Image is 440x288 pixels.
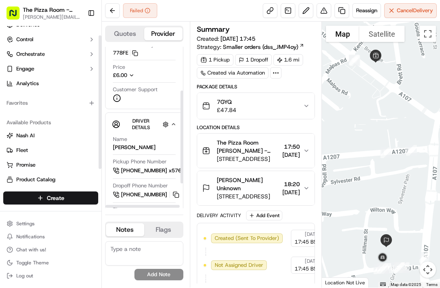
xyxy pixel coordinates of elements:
[377,260,394,277] div: 29
[28,78,134,86] div: Start new chat
[121,167,198,174] span: [PHONE_NUMBER] x57605538
[3,33,98,46] button: Control
[7,176,95,183] a: Product Catalog
[16,51,45,58] span: Orchestrate
[235,54,272,66] div: 1 Dropoff
[346,52,363,69] div: 19
[282,188,300,196] span: [DATE]
[113,166,211,175] a: [PHONE_NUMBER] x57605538
[223,43,304,51] a: Smaller orders (dss_JMP4oy)
[16,233,45,240] span: Notifications
[113,144,156,151] div: [PERSON_NAME]
[391,282,421,287] span: Map data ©2025
[3,129,98,142] button: Nash AI
[3,173,98,186] button: Product Catalog
[16,161,35,169] span: Promise
[3,257,98,268] button: Toggle Theme
[28,86,103,92] div: We're available if you need us!
[3,3,84,23] button: The Pizza Room - [GEOGRAPHIC_DATA][PERSON_NAME][EMAIL_ADDRESS][DOMAIN_NAME]
[23,6,81,14] button: The Pizza Room - [GEOGRAPHIC_DATA]
[3,244,98,255] button: Chat with us!
[121,191,167,198] span: [PHONE_NUMBER]
[396,259,413,276] div: 26
[217,192,279,200] span: [STREET_ADDRESS]
[8,78,23,92] img: 1736555255976-a54dd68f-1ca7-489b-9aae-adbdc363a1c4
[3,158,98,171] button: Promise
[113,49,138,57] button: 778FE
[16,246,46,253] span: Chat with us!
[3,218,98,229] button: Settings
[81,138,99,144] span: Pylon
[7,161,95,169] a: Promise
[16,273,33,279] span: Log out
[420,262,436,278] button: Map camera controls
[113,136,127,143] span: Name
[345,51,363,68] div: 20
[197,93,315,119] button: 7GYQ£47.84
[3,62,98,75] button: Engage
[380,282,386,286] button: Keyboard shortcuts
[326,26,359,42] button: Show street map
[77,118,131,126] span: API Documentation
[197,84,315,90] div: Package Details
[16,65,34,73] span: Engage
[197,171,315,205] button: [PERSON_NAME] Unknown[STREET_ADDRESS]18:20[DATE]
[359,26,405,42] button: Show satellite imagery
[16,220,35,227] span: Settings
[23,14,81,20] button: [PERSON_NAME][EMAIL_ADDRESS][DOMAIN_NAME]
[16,132,35,139] span: Nash AI
[66,115,134,130] a: 💻API Documentation
[113,72,185,79] button: £6.00
[144,27,183,40] button: Provider
[16,176,55,183] span: Product Catalog
[7,147,95,154] a: Fleet
[420,26,436,42] button: Toggle fullscreen view
[370,260,387,277] div: 24
[217,139,279,155] span: The Pizza Room [PERSON_NAME] - Delivery Manager Manager
[3,191,98,204] button: Create
[197,67,268,79] a: Created via Automation
[8,8,24,24] img: Nash
[223,43,298,51] span: Smaller orders (dss_JMP4oy)
[217,106,236,114] span: £47.84
[220,35,255,42] span: [DATE] 17:45
[403,142,420,159] div: 23
[217,155,279,163] span: [STREET_ADDRESS]
[324,277,351,288] a: Open this area in Google Maps (opens a new window)
[16,36,33,43] span: Control
[426,282,438,287] a: Terms (opens in new tab)
[197,134,315,168] button: The Pizza Room [PERSON_NAME] - Delivery Manager Manager[STREET_ADDRESS]17:50[DATE]
[324,277,351,288] img: Google
[217,98,236,106] span: 7GYQ
[282,180,300,188] span: 18:20
[3,97,98,110] div: Favorites
[139,80,148,90] button: Start new chat
[21,53,147,61] input: Got a question? Start typing here...
[8,119,15,125] div: 📗
[3,116,98,129] div: Available Products
[197,35,255,43] span: Created:
[113,190,180,199] a: [PHONE_NUMBER]
[305,258,320,264] span: [DATE]
[3,270,98,281] button: Log out
[356,7,377,14] span: Reassign
[215,262,263,269] span: Not Assigned Driver
[7,132,95,139] a: Nash AI
[197,43,304,51] div: Strategy:
[217,176,279,192] span: [PERSON_NAME] Unknown
[384,3,437,18] button: CancelDelivery
[123,3,157,18] div: Failed
[132,118,150,131] span: Driver Details
[305,231,320,237] span: [DATE]
[295,238,320,246] span: 17:45 BST
[3,144,98,157] button: Fleet
[16,118,62,126] span: Knowledge Base
[197,26,230,33] h3: Summary
[282,151,300,159] span: [DATE]
[197,212,241,219] div: Delivery Activity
